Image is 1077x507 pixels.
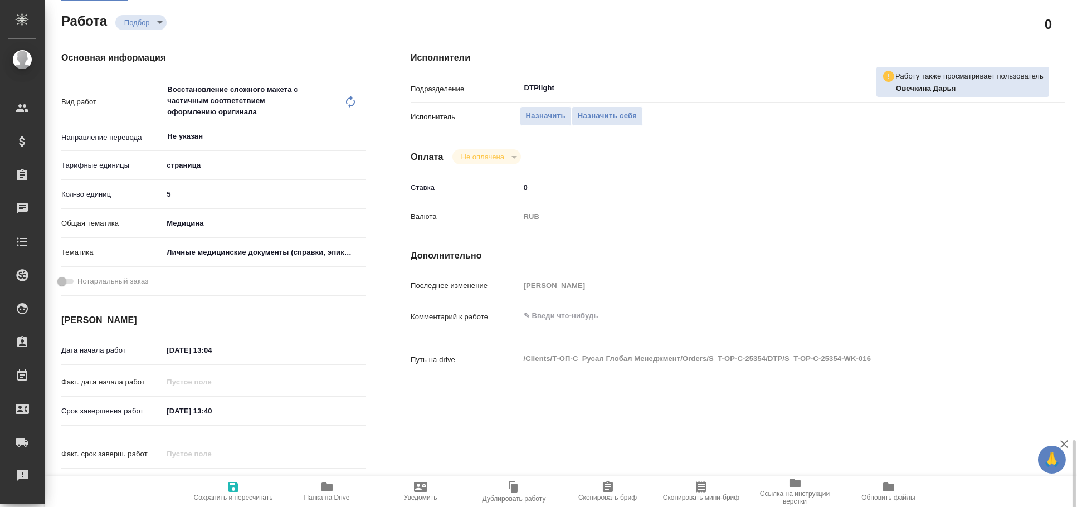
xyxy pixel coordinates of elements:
[520,106,572,126] button: Назначить
[61,345,163,356] p: Дата начала работ
[655,476,748,507] button: Скопировать мини-бриф
[411,311,520,323] p: Комментарий к работе
[483,495,546,503] span: Дублировать работу
[280,476,374,507] button: Папка на Drive
[411,211,520,222] p: Валюта
[61,247,163,258] p: Тематика
[61,51,366,65] h4: Основная информация
[61,218,163,229] p: Общая тематика
[1042,448,1061,471] span: 🙏
[748,476,842,507] button: Ссылка на инструкции верстки
[1038,446,1066,474] button: 🙏
[163,446,260,462] input: Пустое поле
[163,243,366,262] div: Личные медицинские документы (справки, эпикризы)
[61,160,163,171] p: Тарифные единицы
[411,354,520,365] p: Путь на drive
[663,494,739,501] span: Скопировать мини-бриф
[163,403,260,419] input: ✎ Введи что-нибудь
[194,494,273,501] span: Сохранить и пересчитать
[578,494,637,501] span: Скопировать бриф
[520,277,1011,294] input: Пустое поле
[842,476,935,507] button: Обновить файлы
[526,110,566,123] span: Назначить
[374,476,467,507] button: Уведомить
[163,342,260,358] input: ✎ Введи что-нибудь
[61,377,163,388] p: Факт. дата начала работ
[458,152,508,162] button: Не оплачена
[520,207,1011,226] div: RUB
[121,18,153,27] button: Подбор
[572,106,643,126] button: Назначить себя
[1004,87,1006,89] button: Open
[520,349,1011,368] textarea: /Clients/Т-ОП-С_Русал Глобал Менеджмент/Orders/S_T-OP-C-25354/DTP/S_T-OP-C-25354-WK-016
[411,84,520,95] p: Подразделение
[77,276,148,287] span: Нотариальный заказ
[163,156,366,175] div: страница
[1045,14,1052,33] h2: 0
[61,96,163,108] p: Вид работ
[61,189,163,200] p: Кол-во единиц
[61,132,163,143] p: Направление перевода
[115,15,167,30] div: Подбор
[520,179,1011,196] input: ✎ Введи что-нибудь
[61,314,366,327] h4: [PERSON_NAME]
[578,110,637,123] span: Назначить себя
[467,476,561,507] button: Дублировать работу
[861,494,915,501] span: Обновить файлы
[163,475,260,491] input: ✎ Введи что-нибудь
[755,490,835,505] span: Ссылка на инструкции верстки
[411,182,520,193] p: Ставка
[411,249,1065,262] h4: Дополнительно
[404,494,437,501] span: Уведомить
[304,494,350,501] span: Папка на Drive
[61,448,163,460] p: Факт. срок заверш. работ
[411,111,520,123] p: Исполнитель
[163,214,366,233] div: Медицина
[360,135,362,138] button: Open
[61,406,163,417] p: Срок завершения работ
[163,186,366,202] input: ✎ Введи что-нибудь
[411,51,1065,65] h4: Исполнители
[411,280,520,291] p: Последнее изменение
[452,149,521,164] div: Подбор
[895,71,1044,82] p: Работу также просматривает пользователь
[187,476,280,507] button: Сохранить и пересчитать
[411,150,444,164] h4: Оплата
[561,476,655,507] button: Скопировать бриф
[163,374,260,390] input: Пустое поле
[61,10,107,30] h2: Работа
